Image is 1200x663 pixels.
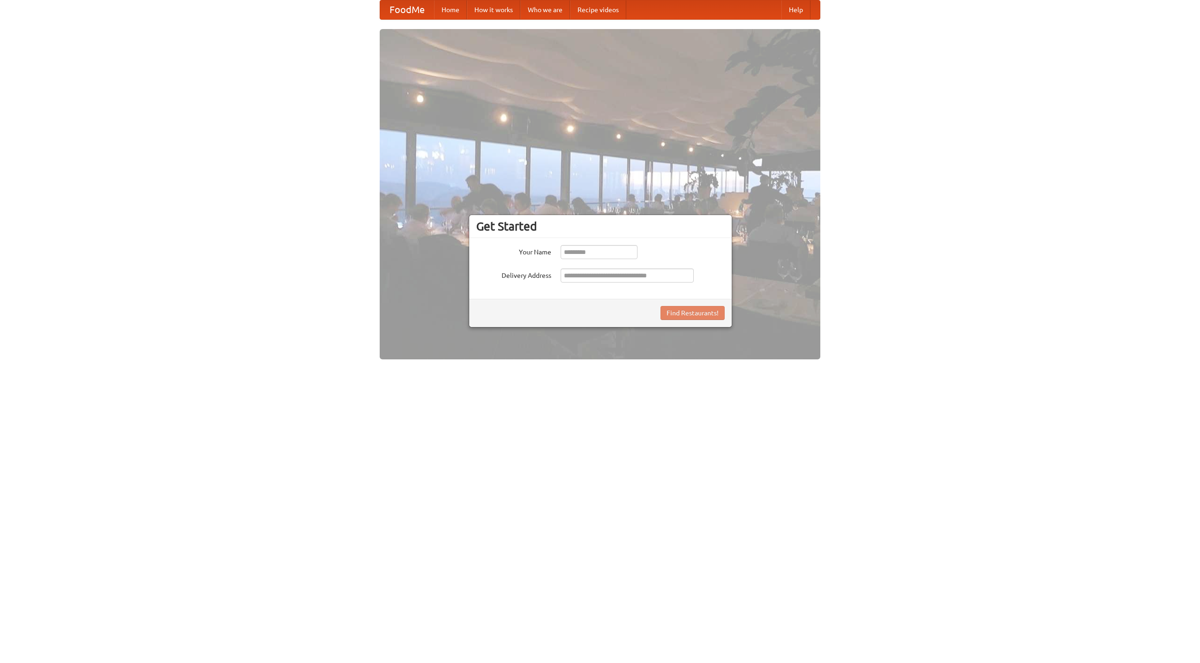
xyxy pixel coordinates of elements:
label: Your Name [476,245,551,257]
a: Home [434,0,467,19]
button: Find Restaurants! [660,306,725,320]
a: How it works [467,0,520,19]
a: Who we are [520,0,570,19]
h3: Get Started [476,219,725,233]
a: Recipe videos [570,0,626,19]
a: Help [781,0,810,19]
a: FoodMe [380,0,434,19]
label: Delivery Address [476,268,551,280]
